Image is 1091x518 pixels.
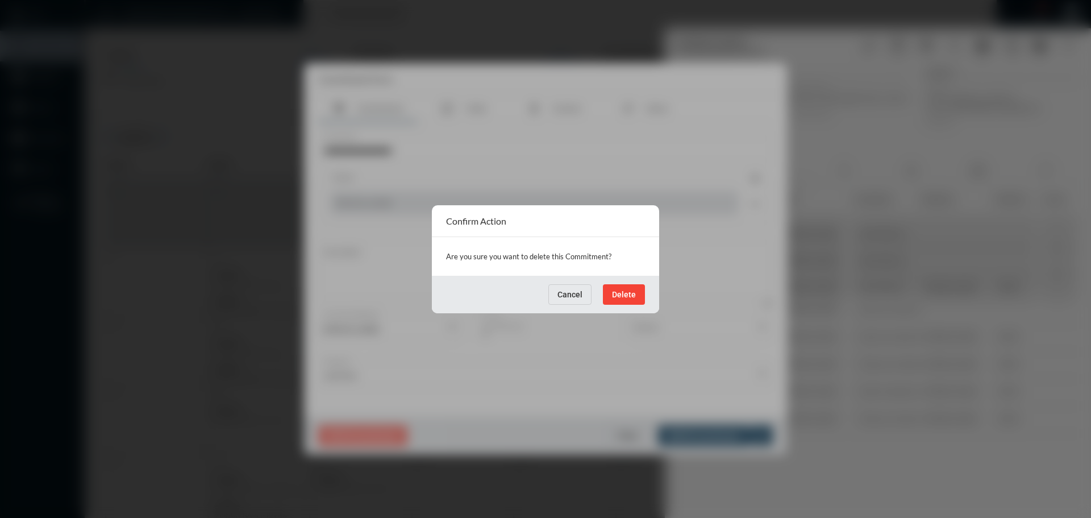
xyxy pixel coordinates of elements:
[446,216,506,226] h2: Confirm Action
[603,284,645,305] button: Delete
[612,290,636,299] span: Delete
[557,290,582,299] span: Cancel
[548,284,592,305] button: Cancel
[446,248,645,264] p: Are you sure you want to delete this Commitment?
